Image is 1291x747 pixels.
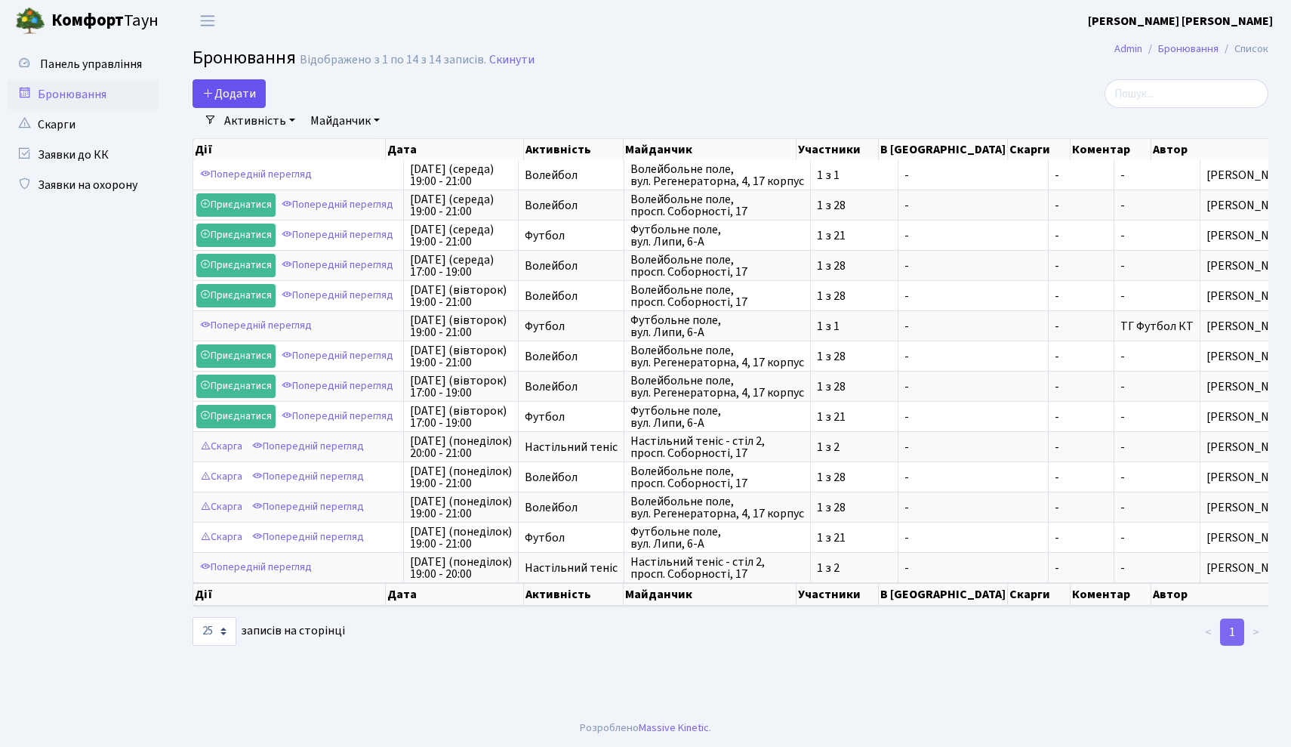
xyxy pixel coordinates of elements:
span: Футбольне поле, вул. Липи, 6-А [630,405,804,429]
a: Попередній перегляд [248,465,368,489]
span: Волейбол [525,199,618,211]
a: Попередній перегляд [248,495,368,519]
span: - [904,169,1042,181]
span: Футбол [525,230,618,242]
a: Попередній перегляд [278,344,397,368]
span: - [904,350,1042,363]
span: - [904,230,1042,242]
span: - [1120,197,1125,214]
a: Попередній перегляд [248,526,368,549]
span: - [1120,378,1125,395]
span: 1 з 21 [817,532,892,544]
span: - [904,290,1042,302]
a: Бронювання [8,79,159,110]
img: logo.png [15,6,45,36]
span: - [904,320,1042,332]
div: Відображено з 1 по 14 з 14 записів. [300,53,486,67]
a: Приєднатися [196,224,276,247]
span: Футбол [525,532,618,544]
span: - [1055,441,1108,453]
span: - [904,441,1042,453]
span: Волейбол [525,502,618,514]
span: [DATE] (понеділок) 19:00 - 20:00 [410,556,512,580]
a: Приєднатися [196,254,276,277]
a: Скарга [196,435,246,458]
a: Попередній перегляд [278,405,397,428]
li: Список [1219,41,1268,57]
th: Дата [386,583,524,606]
a: Скарга [196,465,246,489]
span: Настільний теніс - стіл 2, просп. Соборності, 17 [630,556,804,580]
span: [DATE] (вівторок) 19:00 - 21:00 [410,284,512,308]
div: Розроблено . [580,720,711,736]
span: 1 з 28 [817,199,892,211]
span: - [1120,469,1125,486]
span: Настільний теніс [525,441,618,453]
span: [DATE] (понеділок) 19:00 - 21:00 [410,495,512,520]
span: - [1120,409,1125,425]
a: Заявки на охорону [8,170,159,200]
span: Панель управління [40,56,142,73]
th: Дії [193,139,386,160]
a: Активність [218,108,301,134]
span: Таун [51,8,159,34]
a: Приєднатися [196,344,276,368]
span: Волейбол [525,381,618,393]
span: Бронювання [193,45,296,71]
a: Попередній перегляд [278,284,397,307]
span: 1 з 28 [817,350,892,363]
span: - [1120,258,1125,274]
span: Настільний теніс - стіл 2, просп. Соборності, 17 [630,435,804,459]
a: [PERSON_NAME] [PERSON_NAME] [1088,12,1273,30]
th: Скарги [1008,139,1071,160]
span: Волейбольне поле, просп. Соборності, 17 [630,465,804,489]
span: Волейбол [525,290,618,302]
span: Футбольне поле, вул. Липи, 6-А [630,526,804,550]
span: [DATE] (вівторок) 19:00 - 21:00 [410,314,512,338]
span: - [1055,562,1108,574]
b: Комфорт [51,8,124,32]
th: Майданчик [624,139,797,160]
span: 1 з 21 [817,230,892,242]
span: 1 з 1 [817,169,892,181]
span: - [904,562,1042,574]
span: 1 з 2 [817,562,892,574]
span: Волейбольне поле, просп. Соборності, 17 [630,193,804,218]
span: 1 з 2 [817,441,892,453]
span: - [1055,290,1108,302]
span: - [904,471,1042,483]
input: Пошук... [1105,79,1268,108]
span: [DATE] (вівторок) 17:00 - 19:00 [410,375,512,399]
span: Волейбольне поле, вул. Регенераторна, 4, 17 корпус [630,344,804,369]
a: 1 [1220,619,1244,646]
span: Настільний теніс [525,562,618,574]
span: Футбольне поле, вул. Липи, 6-А [630,314,804,338]
span: [DATE] (середа) 19:00 - 21:00 [410,224,512,248]
a: Скарга [196,526,246,549]
a: Панель управління [8,49,159,79]
span: Волейбольне поле, вул. Регенераторна, 4, 17 корпус [630,163,804,187]
th: Активність [524,139,624,160]
th: Участники [796,139,879,160]
a: Попередній перегляд [278,254,397,277]
th: Дії [193,583,386,606]
span: 1 з 21 [817,411,892,423]
span: [DATE] (вівторок) 19:00 - 21:00 [410,344,512,369]
span: - [904,199,1042,211]
span: - [904,260,1042,272]
span: 1 з 28 [817,290,892,302]
span: Футбольне поле, вул. Липи, 6-А [630,224,804,248]
th: В [GEOGRAPHIC_DATA] [879,139,1008,160]
span: [DATE] (понеділок) 19:00 - 21:00 [410,465,512,489]
a: Скарги [8,110,159,140]
button: Додати [193,79,266,108]
span: Волейбольне поле, вул. Регенераторна, 4, 17 корпус [630,375,804,399]
span: - [904,381,1042,393]
span: Волейбол [525,260,618,272]
span: - [1055,230,1108,242]
span: Волейбол [525,169,618,181]
a: Скинути [489,53,535,67]
span: - [1055,169,1108,181]
a: Приєднатися [196,284,276,307]
span: - [904,502,1042,514]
